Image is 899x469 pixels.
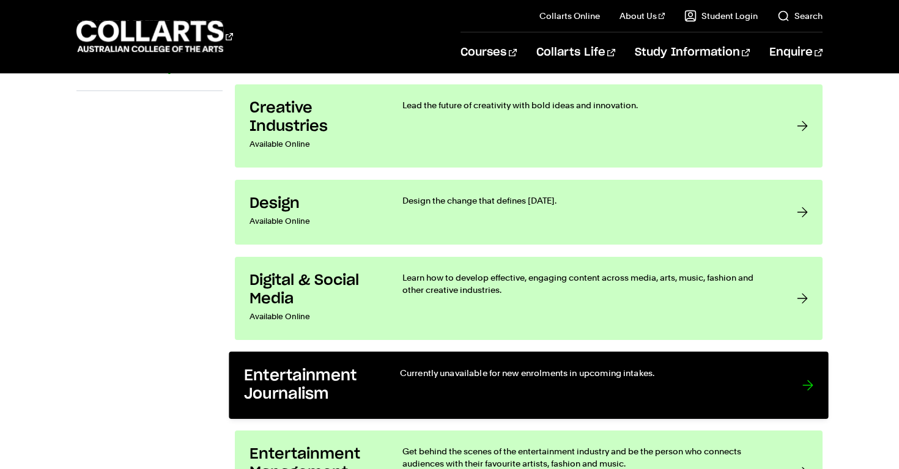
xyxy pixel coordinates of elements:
a: Digital & Social Media Available Online Learn how to develop effective, engaging content across m... [235,257,823,340]
h3: Digital & Social Media [250,271,378,308]
a: Creative Industries Available Online Lead the future of creativity with bold ideas and innovation. [235,84,823,168]
a: Study Information [635,32,750,73]
a: Enquire [769,32,823,73]
a: Courses [461,32,516,73]
p: Design the change that defines [DATE]. [402,194,772,207]
p: Available Online [250,136,378,153]
h3: Creative Industries [250,99,378,136]
h3: Design [250,194,378,213]
p: Available Online [250,308,378,325]
div: Go to homepage [76,19,233,54]
a: Design Available Online Design the change that defines [DATE]. [235,180,823,245]
h3: Entertainment Journalism [244,367,375,404]
p: Lead the future of creativity with bold ideas and innovation. [402,99,772,111]
a: Entertainment Journalism Currently unavailable for new enrolments in upcoming intakes. [229,352,828,419]
a: Student Login [684,10,758,22]
a: Collarts Online [539,10,600,22]
p: Currently unavailable for new enrolments in upcoming intakes. [400,367,777,379]
p: Learn how to develop effective, engaging content across media, arts, music, fashion and other cre... [402,271,772,296]
a: Search [777,10,823,22]
a: About Us [620,10,665,22]
p: Available Online [250,213,378,230]
a: Collarts Life [536,32,615,73]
